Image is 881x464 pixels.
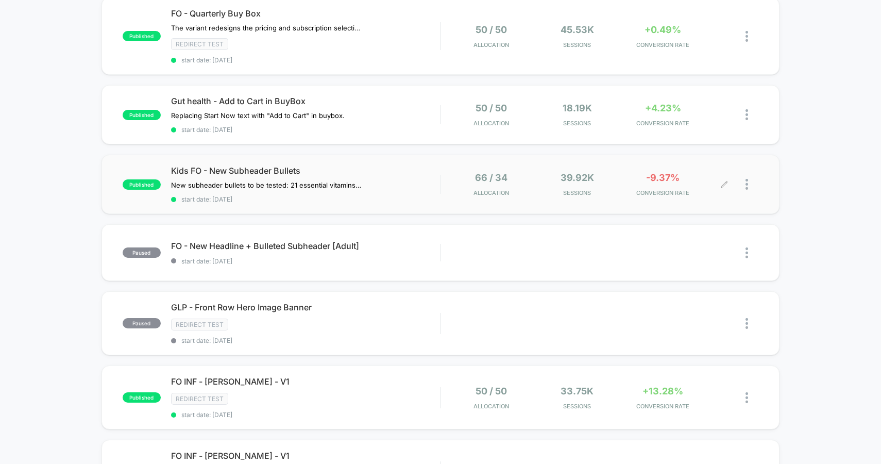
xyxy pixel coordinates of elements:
[171,195,440,203] span: start date: [DATE]
[622,41,703,48] span: CONVERSION RATE
[642,386,683,396] span: +13.28%
[171,257,440,265] span: start date: [DATE]
[622,189,703,196] span: CONVERSION RATE
[171,241,440,251] span: FO - New Headline + Bulleted Subheader [Adult]
[123,31,161,41] span: published
[171,96,440,106] span: Gut health - Add to Cart in BuyBox
[171,165,440,176] span: Kids FO - New Subheader Bullets
[171,302,440,312] span: GLP - Front Row Hero Image Banner
[746,179,748,190] img: close
[746,31,748,42] img: close
[622,403,703,410] span: CONVERSION RATE
[171,451,440,461] span: FO INF - [PERSON_NAME] - V1
[476,103,507,113] span: 50 / 50
[171,181,362,189] span: New subheader bullets to be tested: 21 essential vitamins from 100% organic fruits & veggiesSuppo...
[537,403,617,410] span: Sessions
[171,56,440,64] span: start date: [DATE]
[123,247,161,258] span: paused
[746,109,748,120] img: close
[171,393,228,405] span: Redirect Test
[171,319,228,330] span: Redirect Test
[123,179,161,190] span: published
[171,111,345,120] span: Replacing Start Now text with "Add to Cart" in buybox.
[645,103,681,113] span: +4.23%
[563,103,592,113] span: 18.19k
[171,337,440,344] span: start date: [DATE]
[561,24,594,35] span: 45.53k
[561,172,594,183] span: 39.92k
[476,24,507,35] span: 50 / 50
[171,126,440,134] span: start date: [DATE]
[473,41,509,48] span: Allocation
[645,24,681,35] span: +0.49%
[537,41,617,48] span: Sessions
[475,172,507,183] span: 66 / 34
[746,392,748,403] img: close
[123,318,161,328] span: paused
[746,247,748,258] img: close
[537,120,617,127] span: Sessions
[473,120,509,127] span: Allocation
[171,411,440,419] span: start date: [DATE]
[171,24,362,32] span: The variant redesigns the pricing and subscription selection interface by introducing a more stru...
[622,120,703,127] span: CONVERSION RATE
[473,189,509,196] span: Allocation
[537,189,617,196] span: Sessions
[746,318,748,329] img: close
[171,38,228,50] span: Redirect Test
[646,172,680,183] span: -9.37%
[123,392,161,403] span: published
[123,110,161,120] span: published
[561,386,594,396] span: 33.75k
[476,386,507,396] span: 50 / 50
[473,403,509,410] span: Allocation
[171,376,440,387] span: FO INF - [PERSON_NAME] - V1
[171,8,440,19] span: FO - Quarterly Buy Box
